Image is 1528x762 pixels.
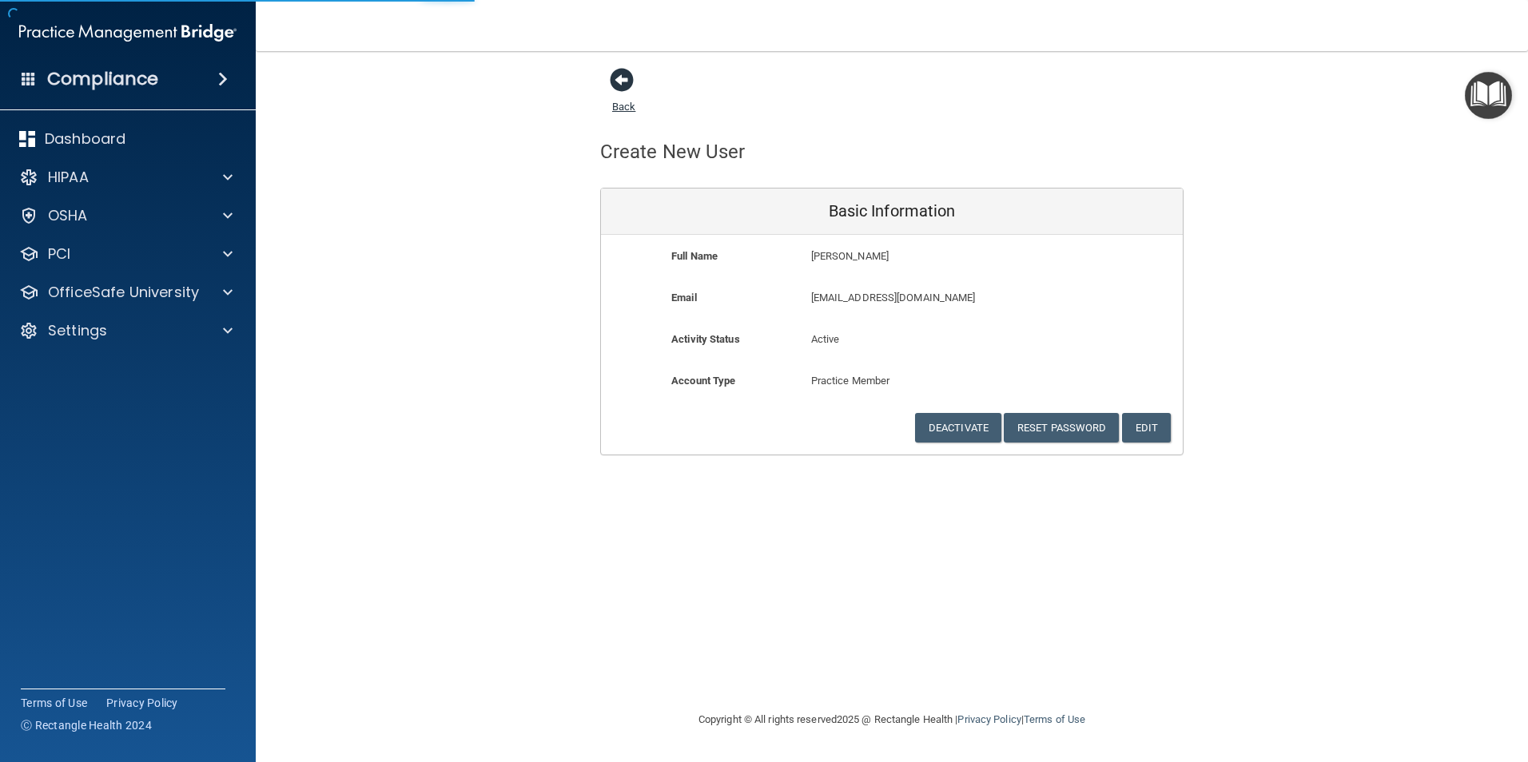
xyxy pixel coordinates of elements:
div: Basic Information [601,189,1183,235]
button: Edit [1122,413,1171,443]
span: Ⓒ Rectangle Health 2024 [21,717,152,733]
div: Copyright © All rights reserved 2025 @ Rectangle Health | | [600,694,1184,745]
img: dashboard.aa5b2476.svg [19,131,35,147]
button: Open Resource Center [1465,72,1512,119]
h4: Compliance [47,68,158,90]
a: OSHA [19,206,233,225]
a: Settings [19,321,233,340]
button: Deactivate [915,413,1001,443]
img: PMB logo [19,17,237,49]
b: Full Name [671,250,718,262]
p: OfficeSafe University [48,283,199,302]
a: Privacy Policy [957,713,1021,725]
a: Dashboard [19,129,233,149]
p: Active [811,330,973,349]
h4: Create New User [600,141,746,162]
b: Email [671,292,697,304]
b: Account Type [671,375,735,387]
a: Back [612,81,635,113]
button: Reset Password [1004,413,1119,443]
a: Privacy Policy [106,695,178,711]
p: PCI [48,244,70,264]
p: Settings [48,321,107,340]
a: Terms of Use [1024,713,1085,725]
a: HIPAA [19,168,233,187]
p: OSHA [48,206,88,225]
p: Practice Member [811,371,973,391]
a: PCI [19,244,233,264]
p: Dashboard [45,129,125,149]
b: Activity Status [671,333,740,345]
p: HIPAA [48,168,89,187]
a: OfficeSafe University [19,283,233,302]
p: [EMAIL_ADDRESS][DOMAIN_NAME] [811,288,1066,308]
p: [PERSON_NAME] [811,247,1066,266]
a: Terms of Use [21,695,87,711]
